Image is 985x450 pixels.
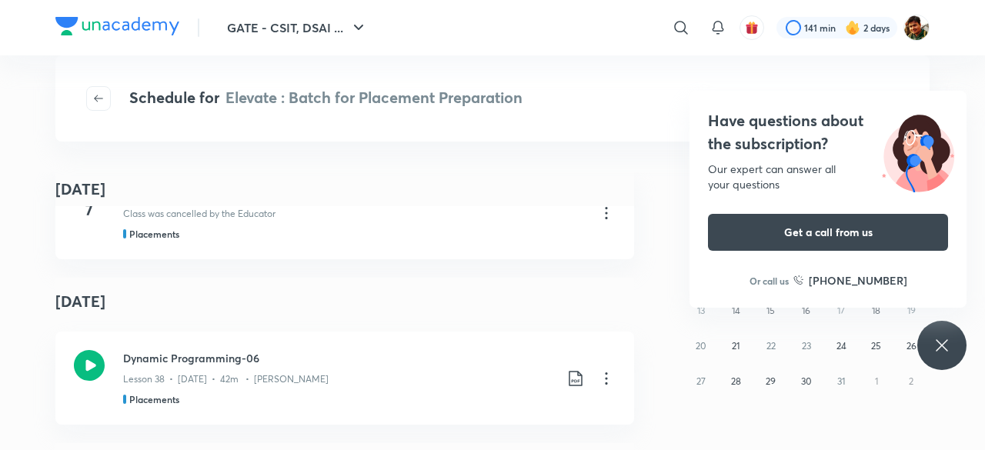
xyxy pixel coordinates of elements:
[907,340,917,352] abbr: July 26, 2025
[129,86,523,111] h4: Schedule for
[708,162,948,192] div: Our expert can answer all your questions
[870,109,967,192] img: ttu_illustration_new.svg
[55,17,179,35] img: Company Logo
[55,278,634,325] h4: [DATE]
[829,334,853,358] button: July 24, 2025
[123,207,275,221] p: Class was cancelled by the Educator
[845,20,860,35] img: streak
[723,369,748,394] button: July 28, 2025
[708,109,948,155] h4: Have questions about the subscription?
[794,369,819,394] button: July 30, 2025
[864,334,889,358] button: July 25, 2025
[740,15,764,40] button: avatar
[123,350,554,366] h3: Dynamic Programming-06
[766,305,775,316] abbr: July 15, 2025
[708,214,948,251] button: Get a call from us
[871,340,881,352] abbr: July 25, 2025
[759,298,783,323] button: July 15, 2025
[225,87,523,108] span: Elevate : Batch for Placement Preparation
[218,12,377,43] button: GATE - CSIT, DSAI ...
[732,305,740,316] abbr: July 14, 2025
[793,272,907,288] a: [PHONE_NUMBER]
[55,178,105,201] h4: [DATE]
[802,305,810,316] abbr: July 16, 2025
[55,166,634,259] a: [DATE]7Dynamic Programming-05Class was cancelled by the EducatorPlacements
[836,340,846,352] abbr: July 24, 2025
[801,375,811,387] abbr: July 30, 2025
[55,17,179,39] a: Company Logo
[794,298,819,323] button: July 16, 2025
[74,198,105,222] h4: 7
[899,334,923,358] button: July 26, 2025
[872,305,880,316] abbr: July 18, 2025
[809,272,907,288] h6: [PHONE_NUMBER]
[55,332,634,425] a: Dynamic Programming-06Lesson 38 • [DATE] • 42m • [PERSON_NAME]Placements
[759,369,783,394] button: July 29, 2025
[723,334,748,358] button: July 21, 2025
[732,340,740,352] abbr: July 21, 2025
[766,375,776,387] abbr: July 29, 2025
[123,372,329,386] p: Lesson 38 • [DATE] • 42m • [PERSON_NAME]
[745,21,759,35] img: avatar
[903,15,930,41] img: SUVRO
[129,227,179,241] h5: Placements
[864,298,889,323] button: July 18, 2025
[129,392,179,406] h5: Placements
[723,298,748,323] button: July 14, 2025
[750,274,789,288] p: Or call us
[731,375,741,387] abbr: July 28, 2025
